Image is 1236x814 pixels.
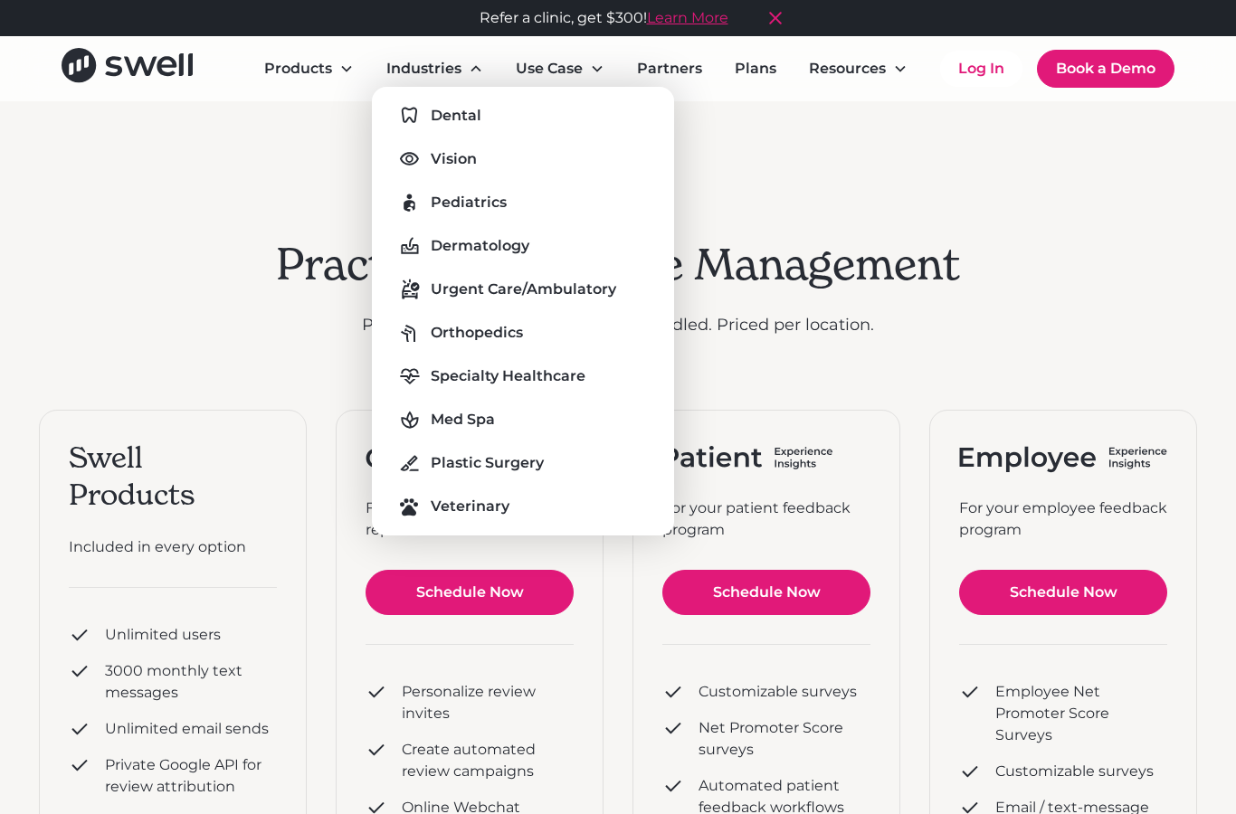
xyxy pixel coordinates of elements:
div: Use Case [501,51,619,87]
div: Employee Net Promoter Score Surveys [995,681,1167,746]
a: Dental [386,101,660,130]
div: For your patient feedback program [662,497,870,541]
div: Resources [809,58,886,80]
div: Dental [431,105,481,127]
p: Purchase products individually or bundled. Priced per location. [276,313,960,337]
div: Industries [372,51,498,87]
div: Med Spa [431,409,495,431]
div: plans [276,203,960,224]
div: Vision [431,148,477,170]
a: Schedule Now [366,570,574,615]
a: home [62,48,193,89]
div: Use Case [516,58,583,80]
h2: Practice Experience Management [276,239,960,291]
div: Orthopedics [431,322,523,344]
a: Plastic Surgery [386,449,660,478]
a: Log In [940,51,1022,87]
a: Med Spa [386,405,660,434]
div: Unlimited email sends [105,718,269,740]
a: Specialty Healthcare [386,362,660,391]
div: Included in every option [69,536,277,558]
a: Pediatrics [386,188,660,217]
div: Create automated review campaigns [402,739,574,782]
a: Book a Demo [1037,50,1174,88]
a: Veterinary [386,492,660,521]
div: Resources [794,51,922,87]
div: 3000 monthly text messages [105,660,277,704]
div: Personalize review invites [402,681,574,724]
nav: Industries [372,87,674,535]
div: Net Promoter Score surveys [699,717,870,761]
a: Plans [720,51,791,87]
div: Unlimited users [105,624,221,646]
div: Private Google API for review attribution [105,754,277,798]
a: Orthopedics [386,318,660,347]
a: Schedule Now [959,570,1167,615]
a: Partners [623,51,717,87]
a: Learn More [647,7,728,29]
div: Veterinary [431,496,509,517]
div: Products [264,58,332,80]
div: For boosting your online reputation [366,497,574,541]
div: Pediatrics [431,192,507,213]
div: Swell Products [69,440,277,515]
div: Plastic Surgery [431,452,544,474]
a: Urgent Care/Ambulatory [386,275,660,304]
div: Refer a clinic, get $300! [480,7,728,29]
a: Dermatology [386,232,660,260]
div: Specialty Healthcare [431,365,585,387]
div: Products [250,51,368,87]
div: For your employee feedback program [959,497,1167,541]
a: Schedule Now [662,570,870,615]
div: Customizable surveys [995,761,1154,782]
div: Industries [386,58,461,80]
div: Urgent Care/Ambulatory [431,279,616,300]
div: Dermatology [431,235,529,257]
div: Customizable surveys [699,681,857,703]
a: Vision [386,145,660,174]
